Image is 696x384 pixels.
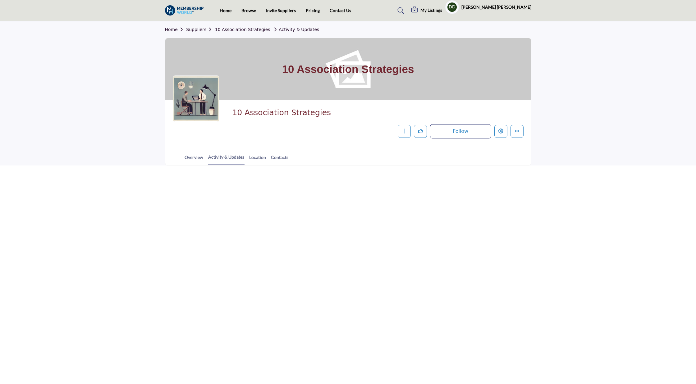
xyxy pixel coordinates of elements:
h1: 10 Association Strategies [282,38,414,100]
a: Activity & Updates [272,27,319,32]
a: Invite Suppliers [266,8,296,13]
a: Suppliers [186,27,215,32]
span: 10 Association Strategies [232,108,372,118]
button: More details [511,125,524,138]
button: Show hide supplier dropdown [445,0,459,14]
a: 10 Association Strategies [215,27,270,32]
img: site Logo [165,5,207,16]
a: Home [165,27,186,32]
a: Overview [184,154,204,165]
h5: My Listings [420,7,442,13]
a: Location [249,154,266,165]
button: Follow [430,124,491,138]
a: Home [220,8,231,13]
a: Contact Us [330,8,351,13]
a: Pricing [306,8,320,13]
h5: [PERSON_NAME] [PERSON_NAME] [461,4,531,10]
a: Contacts [271,154,289,165]
a: Activity & Updates [208,154,245,165]
button: Edit company [494,125,507,138]
a: Browse [241,8,256,13]
button: Like [414,125,427,138]
div: My Listings [411,7,442,14]
a: Search [391,6,408,16]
